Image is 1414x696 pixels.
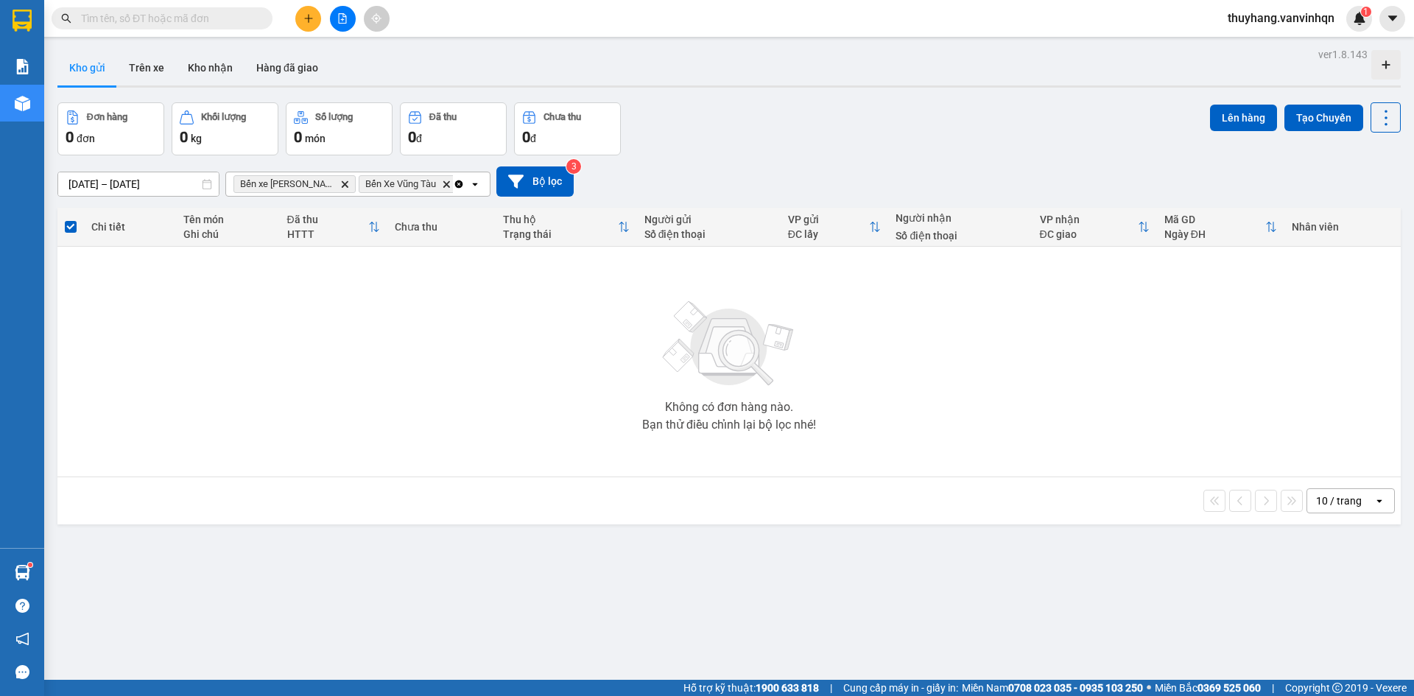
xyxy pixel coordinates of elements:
svg: Delete [340,180,349,189]
span: | [830,680,832,696]
div: Thu hộ [503,214,618,225]
span: message [15,665,29,679]
div: Khối lượng [201,112,246,122]
span: đơn [77,133,95,144]
button: Kho gửi [57,50,117,85]
span: 0 [180,128,188,146]
span: question-circle [15,599,29,613]
span: Bến xe Quảng Ngãi [240,178,334,190]
div: Ghi chú [183,228,272,240]
div: Số điện thoại [644,228,773,240]
span: thuyhang.vanvinhqn [1216,9,1346,27]
div: Đơn hàng [87,112,127,122]
div: ĐC lấy [788,228,870,240]
div: VP gửi [788,214,870,225]
button: Chưa thu0đ [514,102,621,155]
th: Toggle SortBy [496,208,637,247]
img: icon-new-feature [1353,12,1366,25]
span: kg [191,133,202,144]
span: món [305,133,326,144]
span: Cung cấp máy in - giấy in: [843,680,958,696]
button: Lên hàng [1210,105,1277,131]
div: Bạn thử điều chỉnh lại bộ lọc nhé! [642,419,816,431]
span: plus [303,13,314,24]
div: Người nhận [896,212,1024,224]
div: Chưa thu [395,221,488,233]
span: aim [371,13,381,24]
img: solution-icon [15,59,30,74]
button: Đơn hàng0đơn [57,102,164,155]
img: warehouse-icon [15,565,30,580]
div: Người gửi [644,214,773,225]
div: Trạng thái [503,228,618,240]
strong: 1900 633 818 [756,682,819,694]
span: copyright [1332,683,1343,693]
img: warehouse-icon [15,96,30,111]
th: Toggle SortBy [1033,208,1157,247]
div: Tên món [183,214,272,225]
div: Ngày ĐH [1164,228,1265,240]
span: notification [15,632,29,646]
div: 10 / trang [1316,493,1362,508]
div: Không có đơn hàng nào. [665,401,793,413]
button: Trên xe [117,50,176,85]
strong: 0708 023 035 - 0935 103 250 [1008,682,1143,694]
span: | [1272,680,1274,696]
img: svg+xml;base64,PHN2ZyBjbGFzcz0ibGlzdC1wbHVnX19zdmciIHhtbG5zPSJodHRwOi8vd3d3LnczLm9yZy8yMDAwL3N2Zy... [655,292,803,396]
svg: open [469,178,481,190]
span: ⚪️ [1147,685,1151,691]
span: file-add [337,13,348,24]
div: Chi tiết [91,221,168,233]
div: Tạo kho hàng mới [1371,50,1401,80]
div: ver 1.8.143 [1318,46,1368,63]
svg: open [1373,495,1385,507]
span: đ [416,133,422,144]
div: ĐC giao [1040,228,1138,240]
span: Bến xe Quảng Ngãi, close by backspace [233,175,356,193]
div: Đã thu [429,112,457,122]
svg: Clear all [453,178,465,190]
svg: Delete [442,180,451,189]
input: Select a date range. [58,172,219,196]
img: logo-vxr [13,10,32,32]
button: Đã thu0đ [400,102,507,155]
span: 1 [1363,7,1368,17]
div: Đã thu [287,214,369,225]
span: 0 [408,128,416,146]
button: aim [364,6,390,32]
div: Chưa thu [544,112,581,122]
sup: 1 [28,563,32,567]
span: caret-down [1386,12,1399,25]
div: Mã GD [1164,214,1265,225]
span: Miền Bắc [1155,680,1261,696]
th: Toggle SortBy [280,208,388,247]
button: file-add [330,6,356,32]
strong: 0369 525 060 [1197,682,1261,694]
span: 0 [294,128,302,146]
span: Bến Xe Vũng Tàu , close by backspace [359,175,457,193]
span: 0 [522,128,530,146]
span: đ [530,133,536,144]
span: search [61,13,71,24]
div: Số điện thoại [896,230,1024,242]
button: Khối lượng0kg [172,102,278,155]
button: Tạo Chuyến [1284,105,1363,131]
div: VP nhận [1040,214,1138,225]
div: Nhân viên [1292,221,1393,233]
button: Kho nhận [176,50,245,85]
sup: 1 [1361,7,1371,17]
th: Toggle SortBy [1157,208,1284,247]
button: plus [295,6,321,32]
th: Toggle SortBy [781,208,889,247]
button: Hàng đã giao [245,50,330,85]
button: Số lượng0món [286,102,393,155]
span: 0 [66,128,74,146]
span: Bến Xe Vũng Tàu [365,178,436,190]
div: HTTT [287,228,369,240]
button: caret-down [1379,6,1405,32]
sup: 3 [566,159,581,174]
span: Hỗ trợ kỹ thuật: [683,680,819,696]
input: Tìm tên, số ĐT hoặc mã đơn [81,10,255,27]
button: Bộ lọc [496,166,574,197]
span: Miền Nam [962,680,1143,696]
